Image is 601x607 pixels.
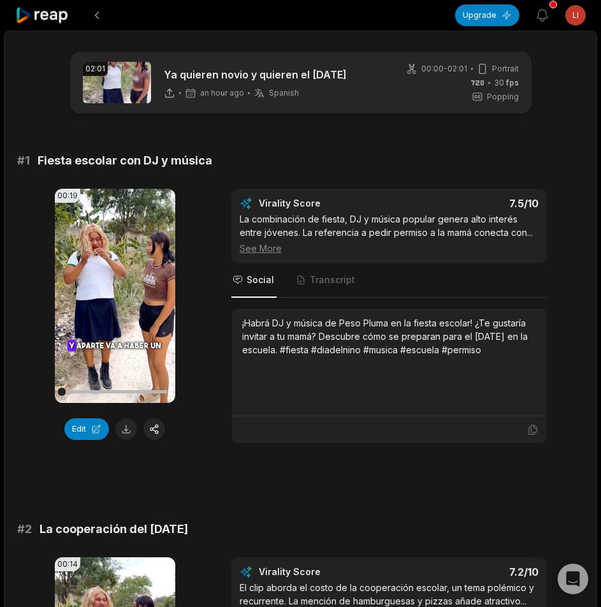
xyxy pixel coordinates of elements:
span: an hour ago [200,88,244,98]
div: 7.5 /10 [402,197,539,210]
div: Virality Score [259,197,396,210]
div: 02:01 [83,62,108,76]
div: 7.2 /10 [402,566,539,578]
span: Spanish [269,88,299,98]
div: See More [240,242,539,255]
div: ¡Habrá DJ y música de Peso Pluma en la fiesta escolar! ¿Te gustaría invitar a tu mamá? Descubre c... [242,316,536,356]
span: Portrait [492,63,519,75]
button: Upgrade [455,4,519,26]
button: Edit [64,418,109,440]
p: Ya quieren novio y quieren el [DATE] [164,67,347,82]
span: Fiesta escolar con DJ y música [38,152,212,170]
span: Transcript [310,274,355,286]
span: Popping [487,91,519,103]
div: Open Intercom Messenger [558,564,588,594]
span: fps [506,78,519,87]
span: # 2 [17,520,32,538]
span: 00:00 - 02:01 [421,63,467,75]
span: Social [247,274,274,286]
span: La cooperación del [DATE] [40,520,188,538]
div: La combinación de fiesta, DJ y música popular genera alto interés entre jóvenes. La referencia a ... [240,212,539,255]
video: Your browser does not support mp4 format. [55,189,175,403]
span: 30 [494,77,519,89]
div: Virality Score [259,566,396,578]
nav: Tabs [231,263,547,298]
span: # 1 [17,152,30,170]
